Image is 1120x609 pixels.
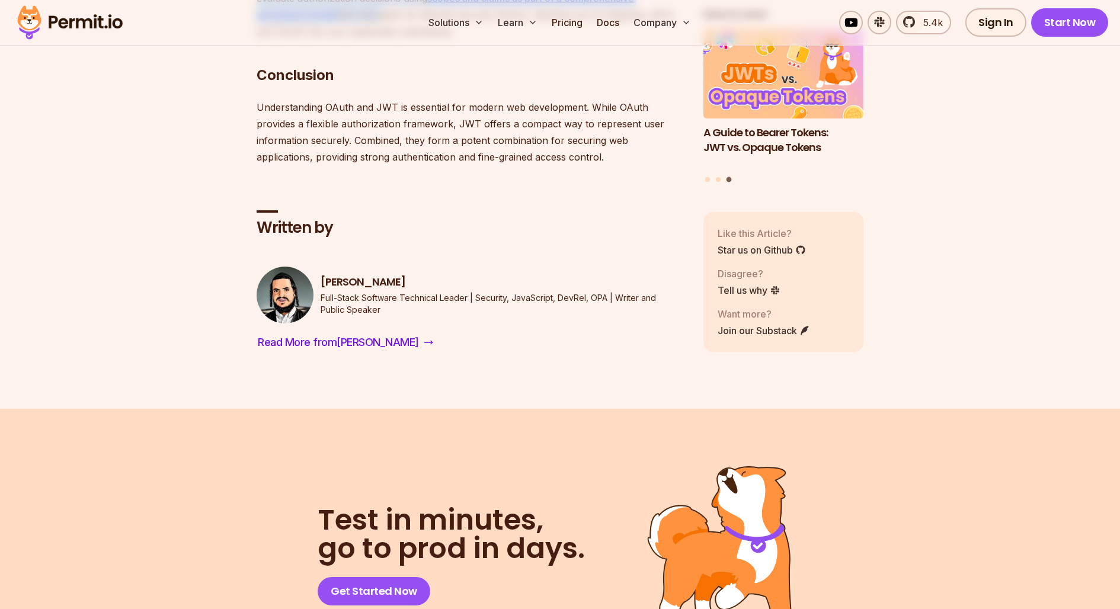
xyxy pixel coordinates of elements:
[718,323,810,338] a: Join our Substack
[318,506,585,534] span: Test in minutes,
[718,243,806,257] a: Star us on Github
[703,126,863,155] h3: A Guide to Bearer Tokens: JWT vs. Opaque Tokens
[257,66,334,84] strong: Conclusion
[726,177,731,182] button: Go to slide 3
[318,577,430,605] a: Get Started Now
[493,11,542,34] button: Learn
[547,11,587,34] a: Pricing
[716,177,721,182] button: Go to slide 2
[703,28,863,118] img: A Guide to Bearer Tokens: JWT vs. Opaque Tokens
[718,283,780,297] a: Tell us why
[592,11,624,34] a: Docs
[916,15,943,30] span: 5.4k
[257,333,434,352] a: Read More from[PERSON_NAME]
[12,2,128,43] img: Permit logo
[1031,8,1109,37] a: Start Now
[965,8,1026,37] a: Sign In
[424,11,488,34] button: Solutions
[718,226,806,241] p: Like this Article?
[257,217,684,239] h2: Written by
[321,292,684,316] p: Full-Stack Software Technical Leader | Security, JavaScript, DevRel, OPA | Writer and Public Speaker
[318,506,585,563] h2: go to prod in days.
[718,307,810,321] p: Want more?
[896,11,951,34] a: 5.4k
[718,267,780,281] p: Disagree?
[629,11,696,34] button: Company
[703,28,863,169] li: 3 of 3
[703,28,863,184] div: Posts
[705,177,710,182] button: Go to slide 1
[257,267,313,323] img: Gabriel L. Manor
[257,99,684,165] p: Understanding OAuth and JWT is essential for modern web development. While OAuth provides a flexi...
[321,275,684,290] h3: [PERSON_NAME]
[258,334,419,351] span: Read More from [PERSON_NAME]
